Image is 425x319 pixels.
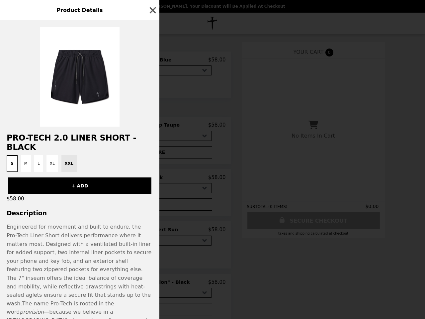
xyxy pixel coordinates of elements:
[46,155,58,172] button: XL
[56,7,103,13] span: Product Details
[40,27,120,127] img: S
[34,155,43,172] button: L
[8,177,151,194] button: + ADD
[21,155,31,172] button: M
[7,155,18,172] button: S
[20,309,44,315] em: provision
